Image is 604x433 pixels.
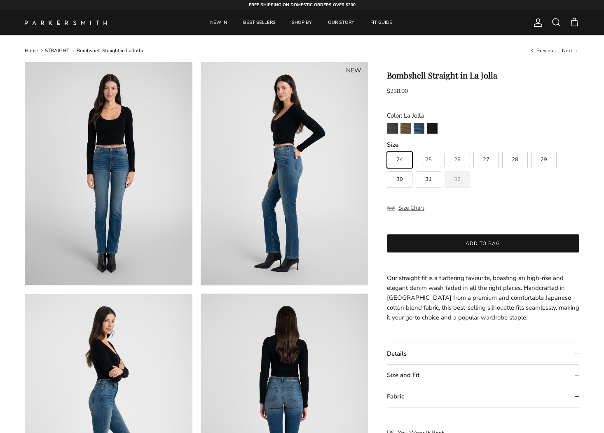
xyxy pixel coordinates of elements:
span: Next [562,47,572,54]
label: Sold out [445,171,470,188]
a: OUR STORY [321,10,362,35]
a: Next [562,47,579,54]
a: FIT GUIDE [363,10,400,35]
h1: Bombshell Straight in La Jolla [387,70,579,80]
a: SHOP BY [284,10,319,35]
span: 30 [396,177,403,182]
img: Point Break [387,123,398,134]
a: Army [400,123,412,137]
span: 31 [425,177,432,182]
span: 29 [541,157,547,162]
span: 27 [483,157,489,162]
span: 28 [512,157,518,162]
summary: Details [387,343,579,364]
button: Size Chart [387,200,424,216]
a: Stallion [426,123,438,137]
nav: Breadcrumbs [25,47,579,54]
a: Previous [529,47,556,54]
summary: Fabric [387,386,579,407]
a: STRAIGHT [45,47,69,54]
span: 26 [454,157,461,162]
img: Parker Smith [25,21,107,25]
strong: FREE SHIPPING ON DOMESTIC ORDERS OVER $200 [249,2,356,8]
div: Primary [123,10,480,35]
span: 25 [425,157,432,162]
span: 32 [454,177,461,182]
a: La Jolla [413,123,425,137]
a: Account [530,18,543,28]
a: NEW IN [203,10,234,35]
span: Previous [536,47,556,54]
span: 24 [396,157,403,162]
span: $238.00 [387,87,408,95]
a: Home [25,47,38,54]
summary: Size and Fit [387,365,579,386]
img: Army [400,123,411,134]
img: La Jolla [414,123,424,134]
button: Add to bag [387,234,579,252]
a: Point Break [387,123,398,137]
a: Bombshell Straight in La Jolla [77,47,143,54]
span: Our straight fit is a flattering favourite, boasting an high-rise and elegant denim wash faded in... [387,274,579,322]
legend: Size [387,141,398,149]
a: BEST SELLERS [236,10,283,35]
div: Color: La Jolla [387,111,579,120]
img: Stallion [427,123,438,134]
